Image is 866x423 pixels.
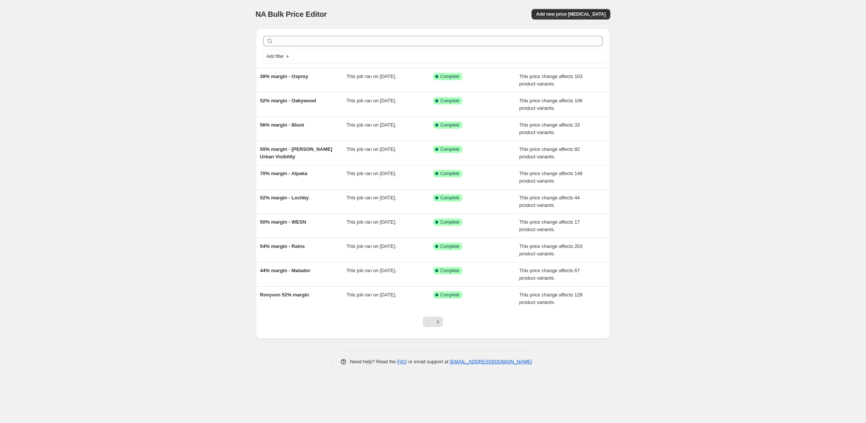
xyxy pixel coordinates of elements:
span: NA Bulk Price Editor [256,10,327,18]
span: 56% margin - Blunt [260,122,304,128]
span: This job ran on [DATE]. [346,171,396,176]
span: Complete [440,219,460,225]
span: This price change affects 17 product variants. [519,219,580,232]
span: This job ran on [DATE]. [346,122,396,128]
span: 38% margin - Osprey [260,74,308,79]
span: This job ran on [DATE]. [346,98,396,103]
span: This job ran on [DATE]. [346,268,396,273]
span: This price change affects 103 product variants. [519,74,583,87]
span: 70% margin - Alpaka [260,171,308,176]
span: Complete [440,146,460,152]
span: 52% margin - Lochby [260,195,309,200]
nav: Pagination [423,317,443,327]
span: or email support at [407,359,450,364]
span: 52% margin - Oakywood [260,98,316,103]
span: Complete [440,292,460,298]
span: 50% margin - [PERSON_NAME] Urban Visibility [260,146,333,159]
span: This price change affects 33 product variants. [519,122,580,135]
span: Complete [440,268,460,274]
span: This job ran on [DATE]. [346,146,396,152]
span: 50% margin - WESN [260,219,306,225]
span: This price change affects 44 product variants. [519,195,580,208]
span: This price change affects 148 product variants. [519,171,583,184]
span: Complete [440,171,460,177]
span: Complete [440,195,460,201]
span: This job ran on [DATE]. [346,74,396,79]
span: Complete [440,74,460,80]
span: 44% margin - Matador [260,268,311,273]
span: Rovyvon 52% margin [260,292,309,298]
span: Add filter [267,53,284,59]
span: Need help? Read the [350,359,398,364]
a: FAQ [397,359,407,364]
span: Complete [440,243,460,249]
span: This job ran on [DATE]. [346,219,396,225]
span: Add new price [MEDICAL_DATA] [536,11,605,17]
span: This price change affects 106 product variants. [519,98,583,111]
span: This job ran on [DATE]. [346,195,396,200]
span: Complete [440,98,460,104]
a: [EMAIL_ADDRESS][DOMAIN_NAME] [450,359,532,364]
button: Add filter [263,52,293,61]
span: 54% margin - Rains [260,243,305,249]
span: Complete [440,122,460,128]
button: Add new price [MEDICAL_DATA] [532,9,610,19]
span: This job ran on [DATE]. [346,243,396,249]
span: This price change affects 67 product variants. [519,268,580,281]
span: This price change affects 82 product variants. [519,146,580,159]
span: This price change affects 203 product variants. [519,243,583,256]
span: This price change affects 128 product variants. [519,292,583,305]
span: This job ran on [DATE]. [346,292,396,298]
button: Next [433,317,443,327]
